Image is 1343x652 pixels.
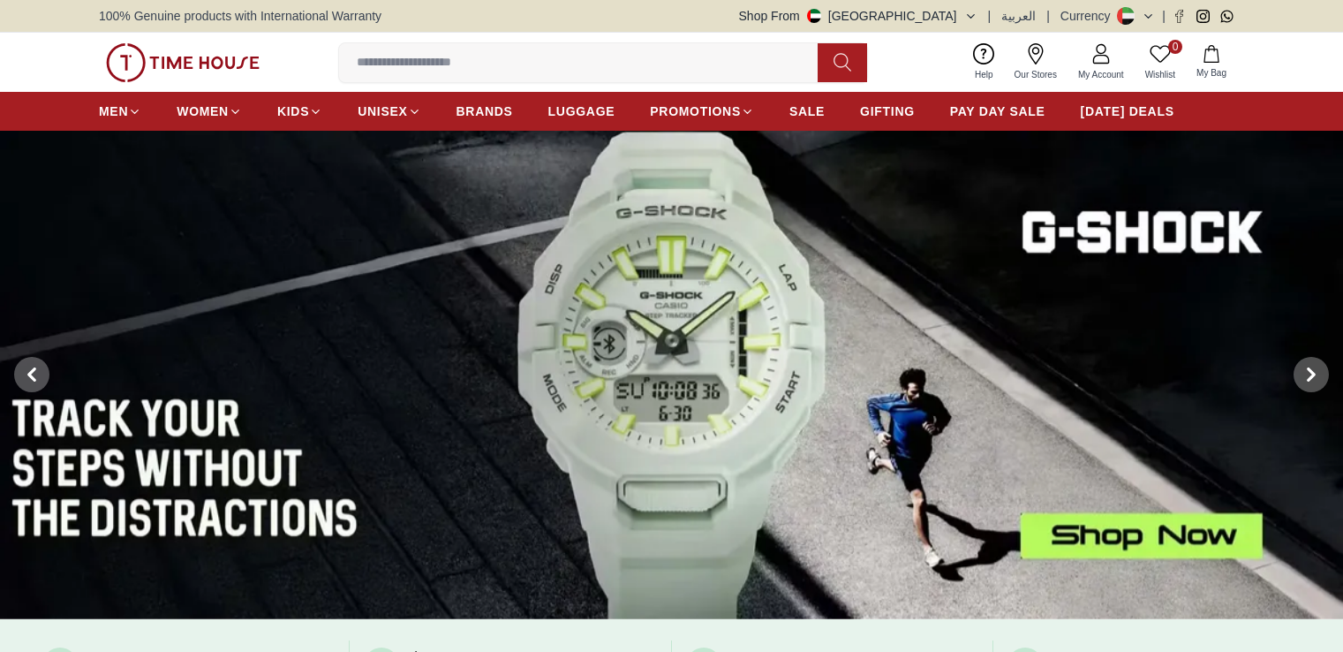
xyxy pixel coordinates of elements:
div: Currency [1060,7,1118,25]
span: KIDS [277,102,309,120]
a: BRANDS [456,95,513,127]
a: 0Wishlist [1135,40,1186,85]
span: | [1046,7,1050,25]
button: My Bag [1186,42,1237,83]
span: [DATE] DEALS [1081,102,1174,120]
span: BRANDS [456,102,513,120]
span: UNISEX [358,102,407,120]
span: GIFTING [860,102,915,120]
span: | [1162,7,1166,25]
span: 100% Genuine products with International Warranty [99,7,381,25]
span: My Account [1071,68,1131,81]
a: [DATE] DEALS [1081,95,1174,127]
span: PROMOTIONS [650,102,741,120]
a: PAY DAY SALE [950,95,1045,127]
span: LUGGAGE [548,102,615,120]
a: SALE [789,95,825,127]
span: Help [968,68,1000,81]
a: GIFTING [860,95,915,127]
span: Our Stores [1007,68,1064,81]
span: My Bag [1189,66,1234,80]
a: KIDS [277,95,322,127]
a: Facebook [1173,10,1186,23]
span: PAY DAY SALE [950,102,1045,120]
span: | [988,7,992,25]
span: WOMEN [177,102,229,120]
a: WOMEN [177,95,242,127]
button: Shop From[GEOGRAPHIC_DATA] [739,7,977,25]
span: MEN [99,102,128,120]
button: العربية [1001,7,1036,25]
a: LUGGAGE [548,95,615,127]
a: UNISEX [358,95,420,127]
a: Help [964,40,1004,85]
img: ... [106,43,260,82]
a: PROMOTIONS [650,95,754,127]
a: Instagram [1196,10,1210,23]
span: 0 [1168,40,1182,54]
img: United Arab Emirates [807,9,821,23]
span: Wishlist [1138,68,1182,81]
span: SALE [789,102,825,120]
a: MEN [99,95,141,127]
a: Our Stores [1004,40,1068,85]
a: Whatsapp [1220,10,1234,23]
